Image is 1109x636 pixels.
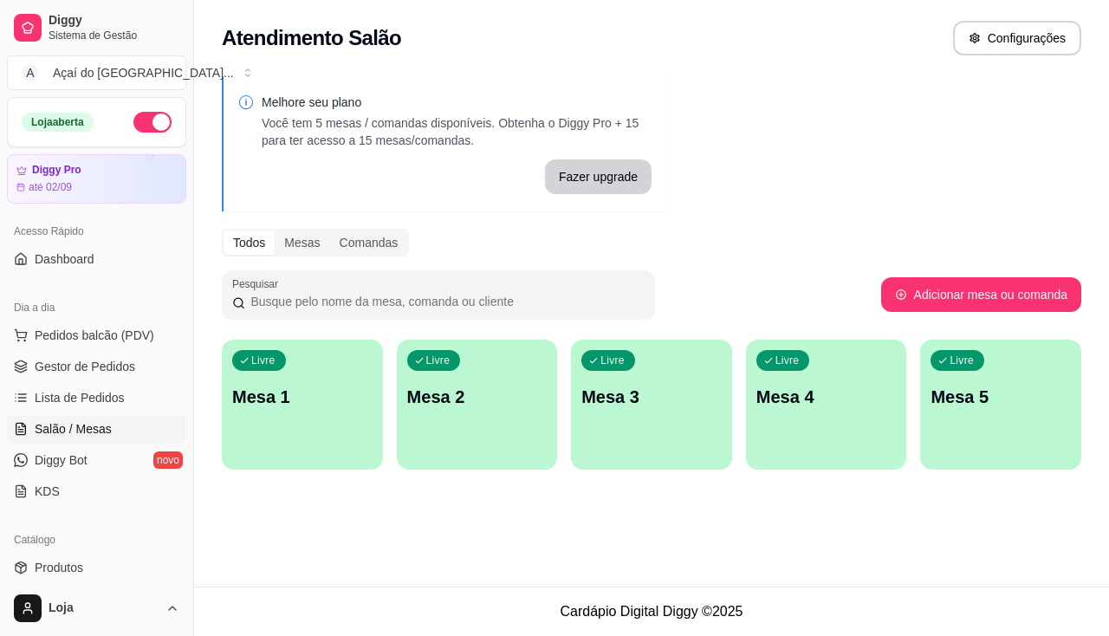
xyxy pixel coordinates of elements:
[29,180,72,194] article: até 02/09
[224,230,275,255] div: Todos
[407,385,548,409] p: Mesa 2
[22,113,94,132] div: Loja aberta
[7,321,186,349] button: Pedidos balcão (PDV)
[581,385,722,409] p: Mesa 3
[251,354,276,367] p: Livre
[600,354,625,367] p: Livre
[35,559,83,576] span: Produtos
[953,21,1081,55] button: Configurações
[49,13,179,29] span: Diggy
[756,385,897,409] p: Mesa 4
[7,587,186,629] button: Loja
[245,293,645,310] input: Pesquisar
[7,7,186,49] a: DiggySistema de Gestão
[397,340,558,470] button: LivreMesa 2
[7,55,186,90] button: Select a team
[950,354,974,367] p: Livre
[931,385,1071,409] p: Mesa 5
[22,64,39,81] span: A
[35,327,154,344] span: Pedidos balcão (PDV)
[7,446,186,474] a: Diggy Botnovo
[35,250,94,268] span: Dashboard
[7,554,186,581] a: Produtos
[133,112,172,133] button: Alterar Status
[920,340,1081,470] button: LivreMesa 5
[232,276,284,291] label: Pesquisar
[222,24,401,52] h2: Atendimento Salão
[426,354,451,367] p: Livre
[330,230,408,255] div: Comandas
[7,154,186,204] a: Diggy Proaté 02/09
[7,384,186,412] a: Lista de Pedidos
[194,587,1109,636] footer: Cardápio Digital Diggy © 2025
[746,340,907,470] button: LivreMesa 4
[35,483,60,500] span: KDS
[7,526,186,554] div: Catálogo
[35,451,88,469] span: Diggy Bot
[7,477,186,505] a: KDS
[262,114,652,149] p: Você tem 5 mesas / comandas disponíveis. Obtenha o Diggy Pro + 15 para ter acesso a 15 mesas/coma...
[7,245,186,273] a: Dashboard
[7,415,186,443] a: Salão / Mesas
[222,340,383,470] button: LivreMesa 1
[49,29,179,42] span: Sistema de Gestão
[545,159,652,194] button: Fazer upgrade
[7,353,186,380] a: Gestor de Pedidos
[232,385,373,409] p: Mesa 1
[275,230,329,255] div: Mesas
[262,94,652,111] p: Melhore seu plano
[571,340,732,470] button: LivreMesa 3
[49,600,159,616] span: Loja
[53,64,234,81] div: Açaí do [GEOGRAPHIC_DATA] ...
[881,277,1081,312] button: Adicionar mesa ou comanda
[35,358,135,375] span: Gestor de Pedidos
[7,217,186,245] div: Acesso Rápido
[35,420,112,438] span: Salão / Mesas
[7,294,186,321] div: Dia a dia
[35,389,125,406] span: Lista de Pedidos
[775,354,800,367] p: Livre
[32,164,81,177] article: Diggy Pro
